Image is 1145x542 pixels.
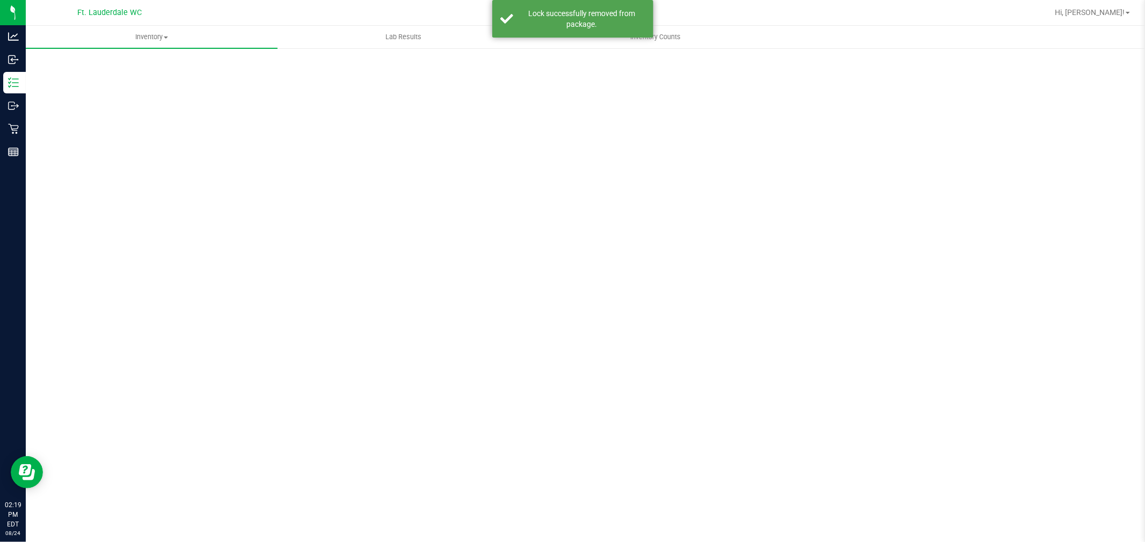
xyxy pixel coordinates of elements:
p: 08/24 [5,529,21,537]
span: Ft. Lauderdale WC [77,8,142,17]
inline-svg: Inventory [8,77,19,88]
div: Lock successfully removed from package. [519,8,645,30]
a: Lab Results [278,26,529,48]
iframe: Resource center [11,456,43,488]
inline-svg: Inbound [8,54,19,65]
inline-svg: Retail [8,123,19,134]
a: Inventory [26,26,278,48]
span: Hi, [PERSON_NAME]! [1055,8,1125,17]
span: Lab Results [371,32,436,42]
inline-svg: Analytics [8,31,19,42]
inline-svg: Outbound [8,100,19,111]
span: Inventory [26,32,278,42]
p: 02:19 PM EDT [5,500,21,529]
span: Inventory Counts [616,32,695,42]
a: Inventory Counts [529,26,781,48]
inline-svg: Reports [8,147,19,157]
